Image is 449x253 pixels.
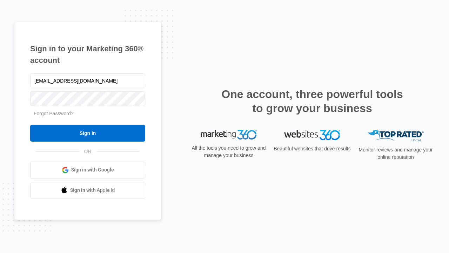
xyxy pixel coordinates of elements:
[30,162,145,179] a: Sign in with Google
[201,130,257,140] img: Marketing 360
[356,146,435,161] p: Monitor reviews and manage your online reputation
[70,187,115,194] span: Sign in with Apple Id
[71,166,114,174] span: Sign in with Google
[284,130,340,140] img: Websites 360
[30,73,145,88] input: Email
[30,182,145,199] a: Sign in with Apple Id
[79,148,96,155] span: OR
[219,87,405,115] h2: One account, three powerful tools to grow your business
[34,111,74,116] a: Forgot Password?
[30,43,145,66] h1: Sign in to your Marketing 360® account
[273,145,351,153] p: Beautiful websites that drive results
[30,125,145,142] input: Sign In
[189,144,268,159] p: All the tools you need to grow and manage your business
[368,130,424,142] img: Top Rated Local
